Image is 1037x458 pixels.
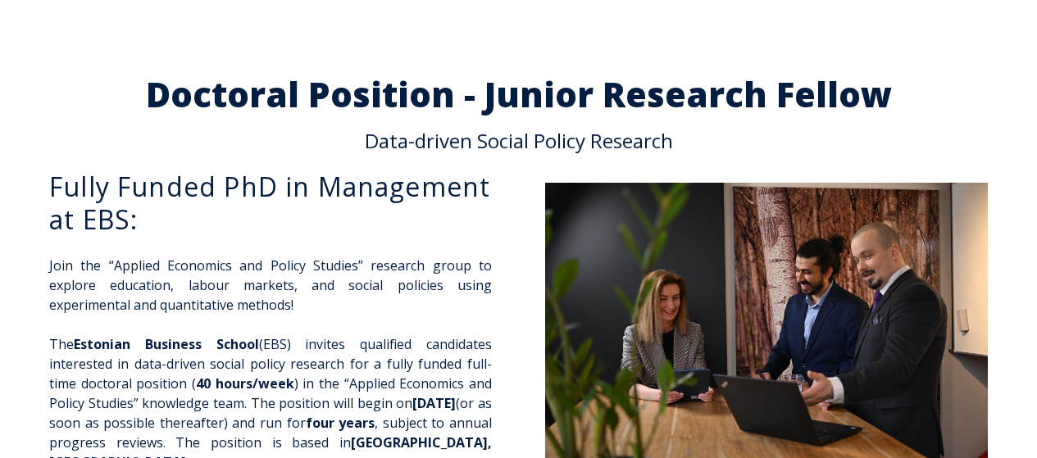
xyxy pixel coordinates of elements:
span: 40 hours/week [196,374,294,392]
p: Data-driven Social Policy Research [33,131,1004,151]
span: Estonian Business School [74,335,259,353]
p: Join the “Applied Economics and Policy Studies” research group to explore education, labour marke... [49,256,492,315]
span: four years [306,414,375,432]
h3: Fully Funded PhD in Management at EBS: [49,170,492,236]
span: [DATE] [412,394,456,412]
h2: Doctoral Position - Junior Research Fellow [33,77,1004,111]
